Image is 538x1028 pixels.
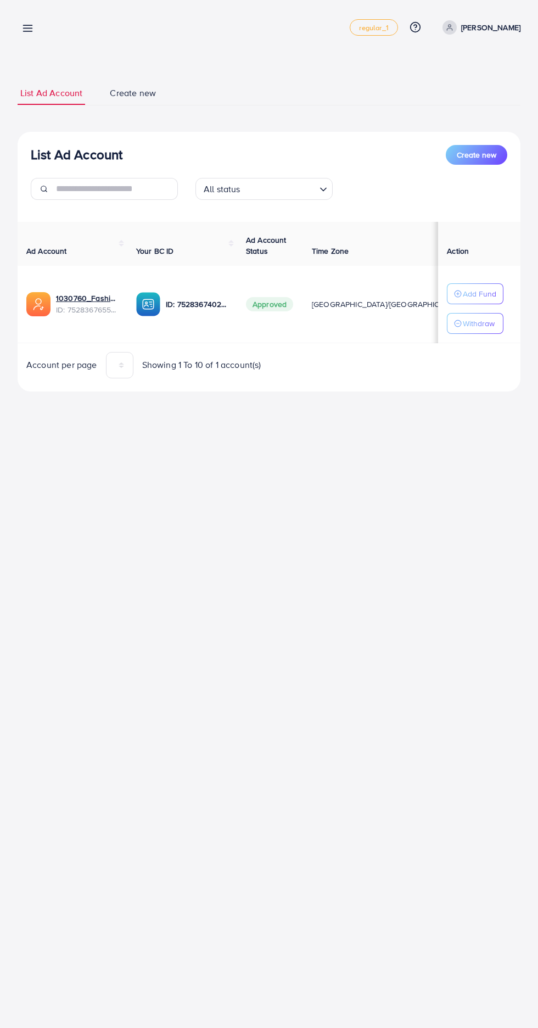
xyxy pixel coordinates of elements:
[438,20,520,35] a: [PERSON_NAME]
[195,178,333,200] div: Search for option
[56,293,119,315] div: <span class='underline'>1030760_Fashion Rose_1752834697540</span></br>7528367655024508945
[166,298,228,311] p: ID: 7528367402921476112
[312,299,464,310] span: [GEOGRAPHIC_DATA]/[GEOGRAPHIC_DATA]
[26,292,51,316] img: ic-ads-acc.e4c84228.svg
[463,317,495,330] p: Withdraw
[246,297,293,311] span: Approved
[457,149,496,160] span: Create new
[246,234,287,256] span: Ad Account Status
[446,145,507,165] button: Create new
[136,292,160,316] img: ic-ba-acc.ded83a64.svg
[461,21,520,34] p: [PERSON_NAME]
[110,87,156,99] span: Create new
[312,245,349,256] span: Time Zone
[142,359,261,371] span: Showing 1 To 10 of 1 account(s)
[244,179,315,197] input: Search for option
[447,245,469,256] span: Action
[26,359,97,371] span: Account per page
[447,283,503,304] button: Add Fund
[136,245,174,256] span: Your BC ID
[359,24,388,31] span: regular_1
[463,287,496,300] p: Add Fund
[31,147,122,163] h3: List Ad Account
[56,293,119,304] a: 1030760_Fashion Rose_1752834697540
[350,19,397,36] a: regular_1
[20,87,82,99] span: List Ad Account
[56,304,119,315] span: ID: 7528367655024508945
[447,313,503,334] button: Withdraw
[201,181,243,197] span: All status
[26,245,67,256] span: Ad Account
